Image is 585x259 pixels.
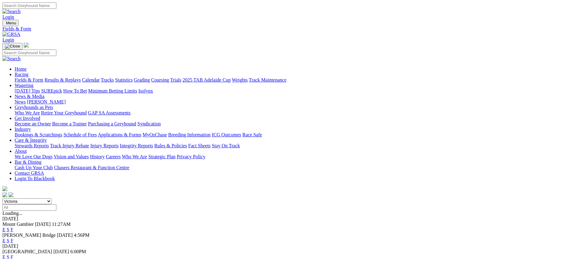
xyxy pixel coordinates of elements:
a: S [7,227,9,232]
input: Select date [2,204,56,211]
a: Race Safe [242,132,262,137]
a: History [90,154,105,159]
a: E [2,238,5,243]
a: Cash Up Your Club [15,165,53,170]
a: Contact GRSA [15,170,44,176]
a: Retire Your Greyhound [41,110,87,115]
a: Bookings & Scratchings [15,132,62,137]
img: logo-grsa-white.png [24,43,29,47]
img: logo-grsa-white.png [2,186,7,191]
span: [PERSON_NAME] Bridge [2,233,56,238]
a: Breeding Information [168,132,211,137]
img: Search [2,56,21,61]
a: F [11,238,13,243]
a: Login [2,37,14,42]
div: About [15,154,583,159]
a: Get Involved [15,116,40,121]
a: Stay On Track [212,143,240,148]
a: 2025 TAB Adelaide Cup [183,77,231,82]
a: Results & Replays [44,77,81,82]
div: [DATE] [2,216,583,222]
span: 11:27AM [52,222,71,227]
a: Injury Reports [90,143,119,148]
a: Wagering [15,83,34,88]
a: Who We Are [15,110,40,115]
a: Purchasing a Greyhound [88,121,136,126]
a: ICG Outcomes [212,132,241,137]
a: Chasers Restaurant & Function Centre [54,165,129,170]
a: Applications & Forms [98,132,141,137]
span: Loading... [2,211,22,216]
a: Become a Trainer [52,121,87,126]
a: Grading [134,77,150,82]
a: Minimum Betting Limits [88,88,137,93]
a: Statistics [115,77,133,82]
span: [DATE] [57,233,73,238]
a: Who We Are [122,154,147,159]
a: Strategic Plan [148,154,175,159]
div: Care & Integrity [15,143,583,149]
a: We Love Our Dogs [15,154,52,159]
a: Weights [232,77,248,82]
a: S [7,238,9,243]
a: Careers [106,154,121,159]
a: Rules & Policies [154,143,187,148]
a: Racing [15,72,28,77]
a: Calendar [82,77,100,82]
a: Care & Integrity [15,138,47,143]
img: GRSA [2,32,20,37]
div: Wagering [15,88,583,94]
a: SUREpick [41,88,62,93]
span: Menu [6,21,16,25]
a: How To Bet [63,88,87,93]
button: Toggle navigation [2,20,19,26]
button: Toggle navigation [2,43,23,50]
a: Fields & Form [15,77,43,82]
a: F [11,227,13,232]
a: MyOzChase [143,132,167,137]
span: [DATE] [35,222,51,227]
img: twitter.svg [9,192,13,197]
a: Track Maintenance [249,77,286,82]
a: E [2,227,5,232]
span: 6:00PM [70,249,86,254]
a: Tracks [101,77,114,82]
span: [GEOGRAPHIC_DATA] [2,249,52,254]
a: Syndication [137,121,161,126]
a: Trials [170,77,181,82]
a: Fields & Form [2,26,583,32]
a: Become an Owner [15,121,51,126]
div: Get Involved [15,121,583,127]
img: facebook.svg [2,192,7,197]
a: Login [2,14,14,19]
a: [PERSON_NAME] [27,99,66,104]
a: Login To Blackbook [15,176,55,181]
div: Racing [15,77,583,83]
span: Mount Gambier [2,222,34,227]
input: Search [2,2,56,9]
a: Coursing [151,77,169,82]
a: About [15,149,27,154]
a: News [15,99,26,104]
a: [DATE] Tips [15,88,40,93]
a: Schedule of Fees [63,132,97,137]
div: Bar & Dining [15,165,583,170]
a: Integrity Reports [120,143,153,148]
a: Vision and Values [54,154,89,159]
a: Greyhounds as Pets [15,105,53,110]
a: Privacy Policy [177,154,205,159]
span: 4:56PM [74,233,90,238]
a: GAP SA Assessments [88,110,131,115]
span: [DATE] [53,249,69,254]
a: News & Media [15,94,44,99]
a: Industry [15,127,31,132]
input: Search [2,50,56,56]
a: Isolynx [138,88,153,93]
div: [DATE] [2,243,583,249]
img: Close [5,44,20,49]
div: Industry [15,132,583,138]
a: Fact Sheets [188,143,211,148]
div: News & Media [15,99,583,105]
a: Track Injury Rebate [50,143,89,148]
